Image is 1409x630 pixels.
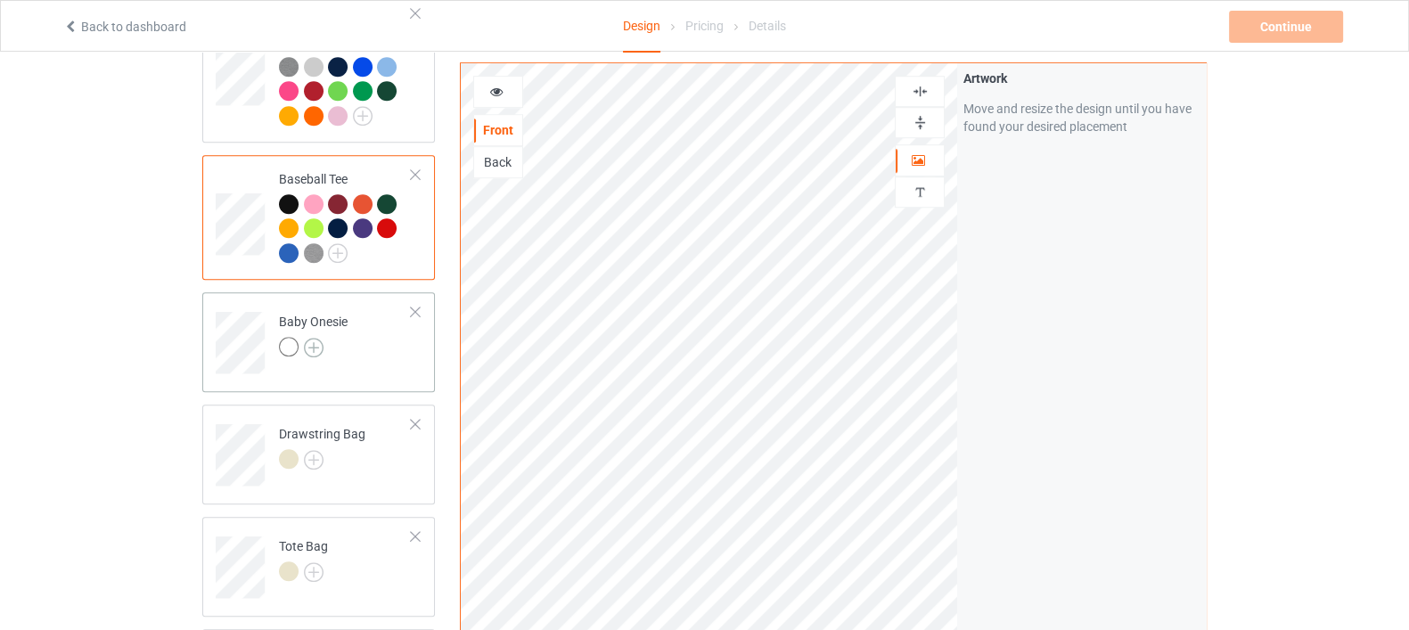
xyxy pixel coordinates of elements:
img: svg+xml;base64,PD94bWwgdmVyc2lvbj0iMS4wIiBlbmNvZGluZz0iVVRGLTgiPz4KPHN2ZyB3aWR0aD0iMjJweCIgaGVpZ2... [328,243,348,263]
div: Baseball Tee [279,170,412,262]
div: Move and resize the design until you have found your desired placement [963,100,1200,135]
div: Drawstring Bag [279,425,365,468]
img: svg+xml;base64,PD94bWwgdmVyc2lvbj0iMS4wIiBlbmNvZGluZz0iVVRGLTgiPz4KPHN2ZyB3aWR0aD0iMjJweCIgaGVpZ2... [304,562,324,582]
img: svg+xml;base64,PD94bWwgdmVyc2lvbj0iMS4wIiBlbmNvZGluZz0iVVRGLTgiPz4KPHN2ZyB3aWR0aD0iMjJweCIgaGVpZ2... [304,338,324,357]
a: Back to dashboard [63,20,186,34]
div: Design [623,1,660,53]
div: Details [749,1,786,51]
div: Front [474,121,522,139]
div: Back [474,153,522,171]
img: svg%3E%0A [912,184,929,200]
div: Artwork [963,70,1200,87]
img: svg%3E%0A [912,114,929,131]
img: svg+xml;base64,PD94bWwgdmVyc2lvbj0iMS4wIiBlbmNvZGluZz0iVVRGLTgiPz4KPHN2ZyB3aWR0aD0iMjJweCIgaGVpZ2... [304,450,324,470]
div: Baby Onesie [279,313,348,356]
div: Tote Bag [279,537,328,580]
div: Drawstring Bag [202,405,435,504]
div: Tote Bag [202,517,435,617]
div: Pricing [685,1,724,51]
img: svg%3E%0A [912,83,929,100]
img: heather_texture.png [279,57,299,77]
img: svg+xml;base64,PD94bWwgdmVyc2lvbj0iMS4wIiBlbmNvZGluZz0iVVRGLTgiPz4KPHN2ZyB3aWR0aD0iMjJweCIgaGVpZ2... [353,106,373,126]
div: Youth T-Shirt [279,8,412,124]
img: heather_texture.png [304,243,324,263]
div: Baseball Tee [202,155,435,280]
div: Baby Onesie [202,292,435,392]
